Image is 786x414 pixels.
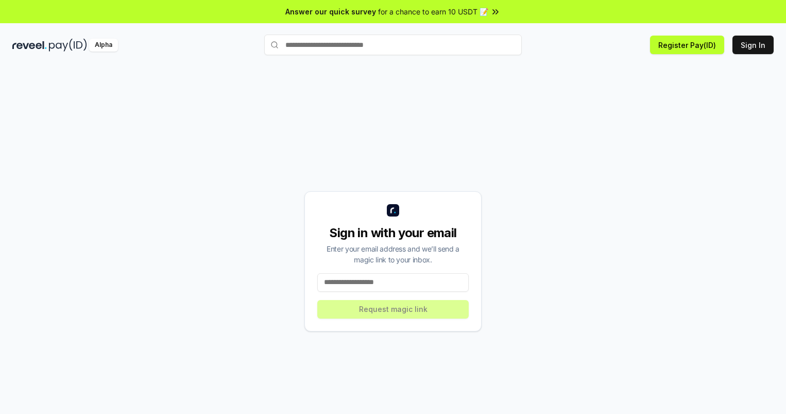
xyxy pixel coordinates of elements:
div: Alpha [89,39,118,52]
button: Sign In [732,36,774,54]
img: logo_small [387,204,399,217]
img: pay_id [49,39,87,52]
div: Sign in with your email [317,225,469,241]
div: Enter your email address and we’ll send a magic link to your inbox. [317,243,469,265]
span: Answer our quick survey [285,6,376,17]
span: for a chance to earn 10 USDT 📝 [378,6,488,17]
img: reveel_dark [12,39,47,52]
button: Register Pay(ID) [650,36,724,54]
